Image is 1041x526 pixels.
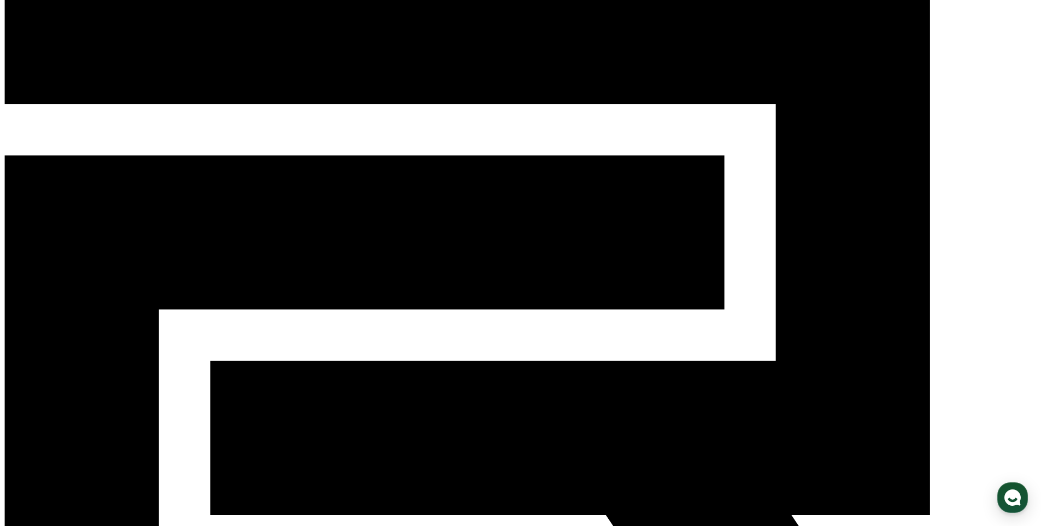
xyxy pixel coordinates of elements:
span: 홈 [34,363,41,371]
span: 대화 [100,363,113,372]
a: 설정 [141,346,210,374]
span: 설정 [169,363,182,371]
a: 대화 [72,346,141,374]
a: 홈 [3,346,72,374]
